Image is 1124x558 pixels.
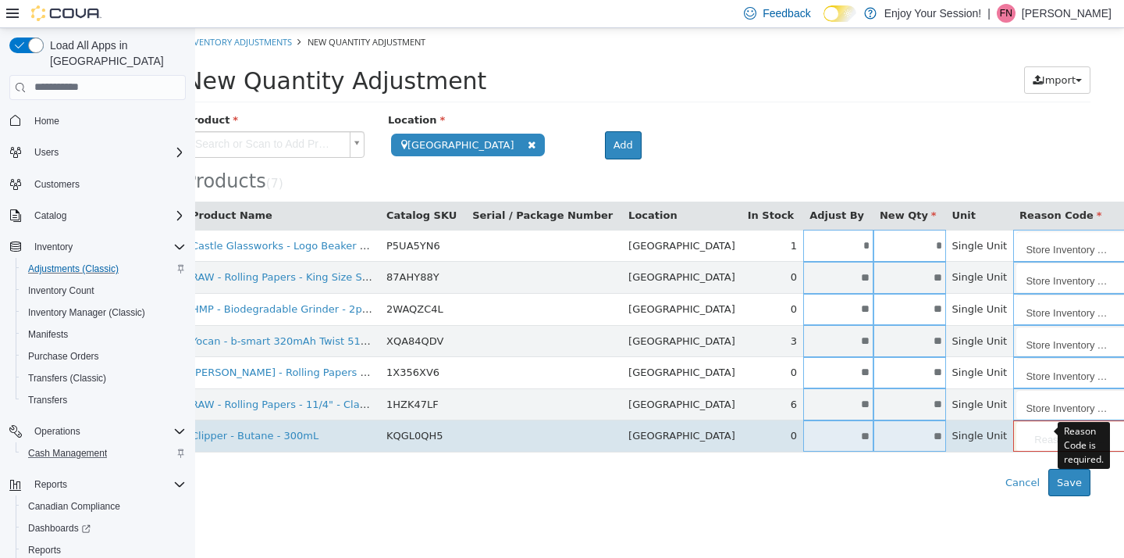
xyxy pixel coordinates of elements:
span: Inventory Count [28,284,94,297]
span: Import [847,46,880,58]
span: Transfers [28,394,67,406]
td: 1HZK47LF [185,360,271,392]
button: Reports [3,474,192,495]
span: Operations [28,422,186,441]
td: XQA84QDV [185,297,271,329]
span: Home [28,111,186,131]
a: Home [28,112,66,131]
span: Reports [34,478,67,491]
div: Reason Code is required. [863,394,915,441]
span: Users [28,143,186,162]
button: Save [853,441,895,469]
span: Transfers (Classic) [28,372,106,385]
span: Users [34,146,59,159]
button: Operations [28,422,87,441]
p: [PERSON_NAME] [1022,4,1112,23]
span: Customers [34,178,80,191]
span: Store Inventory Audit [821,234,927,266]
a: Store Inventory Audit [821,299,948,328]
button: Users [3,141,192,163]
span: Single Unit [757,370,813,382]
button: Inventory Count [16,280,192,302]
button: Catalog [28,206,73,225]
a: Transfers [22,391,73,410]
button: Inventory [3,236,192,258]
button: Home [3,109,192,132]
img: Cova [31,5,101,21]
span: Store Inventory Audit [821,362,927,393]
span: Dark Mode [823,22,824,23]
td: 0 [546,392,608,424]
span: Catalog [34,209,66,222]
button: Canadian Compliance [16,495,192,517]
span: Single Unit [757,243,813,255]
span: Store Inventory Audit [821,299,927,330]
button: Add [410,103,446,131]
button: Purchase Orders [16,345,192,367]
span: Load All Apps in [GEOGRAPHIC_DATA] [44,38,186,69]
span: Inventory Manager (Classic) [22,303,186,322]
span: [GEOGRAPHIC_DATA] [433,402,540,413]
p: Enjoy Your Session! [884,4,982,23]
button: Cancel [802,441,853,469]
span: Inventory Manager (Classic) [28,306,145,319]
span: Cash Management [22,444,186,463]
span: Customers [28,174,186,194]
td: KQGL0QH5 [185,392,271,424]
span: Transfers [22,391,186,410]
span: Location [193,86,250,98]
a: Cash Management [22,444,113,463]
span: New Qty [685,181,742,193]
a: Dashboards [22,519,97,538]
span: New Quantity Adjustment [112,8,230,20]
a: Store Inventory Audit [821,234,948,264]
a: Canadian Compliance [22,497,126,516]
span: Adjustments (Classic) [22,259,186,278]
span: Reason Code [824,181,906,193]
span: Store Inventory Audit [821,266,927,298]
span: Catalog [28,206,186,225]
span: Adjustments (Classic) [28,263,119,275]
td: 6 [546,360,608,392]
button: Inventory Manager (Classic) [16,302,192,324]
button: Operations [3,420,192,442]
a: Purchase Orders [22,347,105,366]
span: [GEOGRAPHIC_DATA] [433,275,540,287]
a: Transfers (Classic) [22,369,112,388]
span: Inventory [34,241,73,253]
a: Dashboards [16,517,192,539]
span: Single Unit [757,338,813,350]
span: Reason Code... [821,393,927,424]
span: Dashboards [22,519,186,538]
span: Single Unit [757,275,813,287]
span: [GEOGRAPHIC_DATA] [196,106,350,128]
span: [GEOGRAPHIC_DATA] [433,243,540,255]
a: Inventory Count [22,281,101,300]
p: | [987,4,991,23]
a: Inventory Manager (Classic) [22,303,151,322]
button: Adjustments (Classic) [16,258,192,280]
span: [GEOGRAPHIC_DATA] [433,338,540,350]
button: Customers [3,173,192,195]
button: Adjust By [614,180,672,195]
span: Feedback [763,5,810,21]
a: Store Inventory Audit [821,362,948,392]
span: Home [34,115,59,127]
button: Catalog SKU [191,180,265,195]
button: Manifests [16,324,192,345]
td: 1 [546,202,608,234]
a: Store Inventory Audit [821,266,948,296]
span: [GEOGRAPHIC_DATA] [433,212,540,224]
a: Store Inventory Audit [821,203,948,233]
span: Canadian Compliance [28,500,120,513]
button: Unit [757,180,784,195]
span: Manifests [22,325,186,344]
span: FN [1000,4,1012,23]
span: 7 [76,148,84,163]
td: 2WAQZC4L [185,266,271,298]
div: Fabio Nocita [997,4,1016,23]
td: 87AHY88Y [185,234,271,266]
span: Operations [34,425,80,438]
span: Reports [28,544,61,556]
button: Location [433,180,485,195]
